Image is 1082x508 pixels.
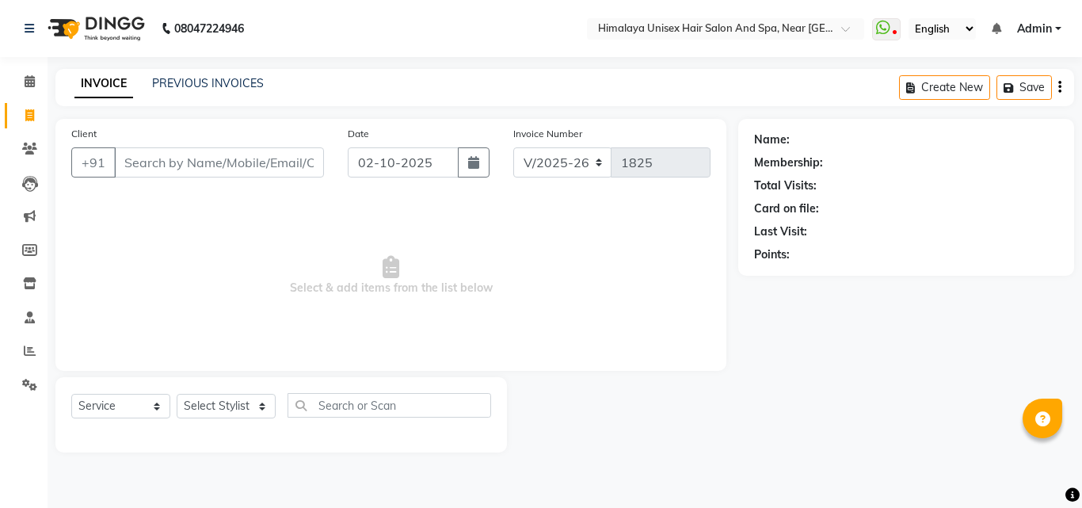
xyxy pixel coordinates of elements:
[996,75,1052,100] button: Save
[899,75,990,100] button: Create New
[754,201,819,217] div: Card on file:
[74,70,133,98] a: INVOICE
[288,393,491,418] input: Search or Scan
[754,155,823,171] div: Membership:
[754,246,790,263] div: Points:
[40,6,149,51] img: logo
[348,127,369,141] label: Date
[114,147,324,178] input: Search by Name/Mobile/Email/Code
[71,197,711,355] span: Select & add items from the list below
[71,127,97,141] label: Client
[1015,445,1066,492] iframe: chat widget
[754,178,817,194] div: Total Visits:
[174,6,244,51] b: 08047224946
[754,132,790,148] div: Name:
[1017,21,1052,37] span: Admin
[754,223,807,240] div: Last Visit:
[513,127,582,141] label: Invoice Number
[71,147,116,178] button: +91
[152,76,264,90] a: PREVIOUS INVOICES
